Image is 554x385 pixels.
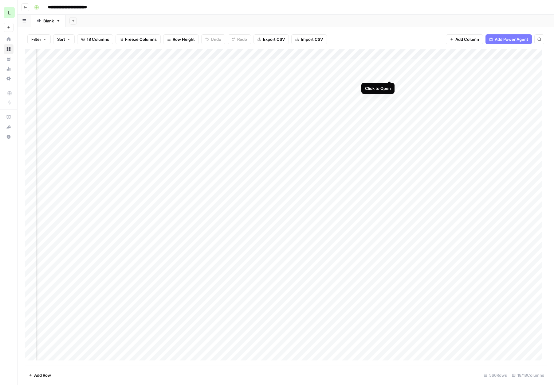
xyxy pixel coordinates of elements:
button: Redo [228,34,251,44]
div: What's new? [4,122,13,132]
button: Export CSV [253,34,289,44]
button: Add Power Agent [485,34,532,44]
span: Import CSV [301,36,323,42]
a: Your Data [4,54,14,64]
button: Help + Support [4,132,14,142]
div: Blank [43,18,54,24]
span: Add Row [34,372,51,378]
a: Blank [31,15,66,27]
button: Undo [201,34,225,44]
div: Click to Open [365,85,391,91]
span: L [8,9,11,16]
a: Settings [4,74,14,83]
div: 18/18 Columns [509,370,547,380]
span: Add Column [455,36,479,42]
button: 18 Columns [77,34,113,44]
span: Export CSV [263,36,285,42]
button: Import CSV [291,34,327,44]
span: Redo [237,36,247,42]
span: Row Height [173,36,195,42]
span: 18 Columns [87,36,109,42]
button: Add Column [446,34,483,44]
a: Browse [4,44,14,54]
button: Add Row [25,370,55,380]
button: Filter [27,34,51,44]
span: Sort [57,36,65,42]
a: Home [4,34,14,44]
div: 566 Rows [481,370,509,380]
button: What's new? [4,122,14,132]
button: Workspace: Lob [4,5,14,20]
a: Usage [4,64,14,74]
a: AirOps Academy [4,112,14,122]
button: Freeze Columns [116,34,161,44]
span: Undo [211,36,221,42]
span: Filter [31,36,41,42]
span: Freeze Columns [125,36,157,42]
button: Row Height [163,34,199,44]
button: Sort [53,34,75,44]
span: Add Power Agent [495,36,528,42]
